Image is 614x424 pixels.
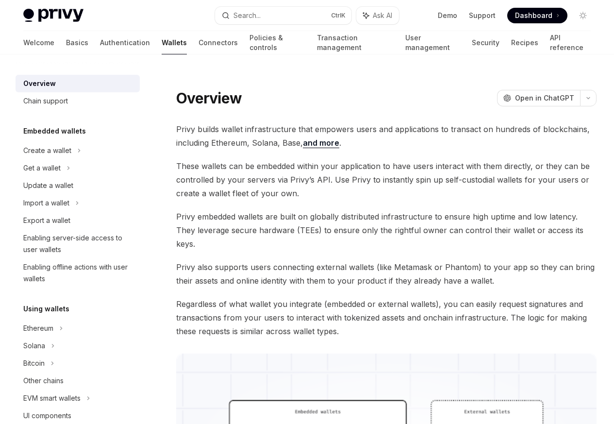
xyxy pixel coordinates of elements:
div: Solana [23,340,45,352]
a: Authentication [100,31,150,54]
button: Ask AI [356,7,399,24]
img: light logo [23,9,83,22]
div: Search... [233,10,261,21]
div: Export a wallet [23,215,70,226]
div: Ethereum [23,322,53,334]
h5: Using wallets [23,303,69,315]
h1: Overview [176,89,242,107]
a: Wallets [162,31,187,54]
a: Enabling server-side access to user wallets [16,229,140,258]
span: Ctrl K [331,12,346,19]
button: Open in ChatGPT [497,90,580,106]
a: Transaction management [317,31,394,54]
a: API reference [550,31,591,54]
a: Chain support [16,92,140,110]
button: Search...CtrlK [215,7,351,24]
a: Basics [66,31,88,54]
div: Create a wallet [23,145,71,156]
span: These wallets can be embedded within your application to have users interact with them directly, ... [176,159,597,200]
div: Chain support [23,95,68,107]
a: and more [303,138,339,148]
span: Privy also supports users connecting external wallets (like Metamask or Phantom) to your app so t... [176,260,597,288]
div: Enabling server-side access to user wallets [23,232,134,255]
div: Other chains [23,375,64,387]
a: Support [469,11,496,20]
a: User management [405,31,460,54]
a: Welcome [23,31,54,54]
div: UI components [23,410,71,422]
span: Privy builds wallet infrastructure that empowers users and applications to transact on hundreds o... [176,122,597,150]
a: Enabling offline actions with user wallets [16,258,140,288]
span: Open in ChatGPT [515,93,574,103]
a: Export a wallet [16,212,140,229]
div: Bitcoin [23,357,45,369]
a: Demo [438,11,457,20]
a: Overview [16,75,140,92]
a: Policies & controls [249,31,305,54]
span: Dashboard [515,11,552,20]
div: Enabling offline actions with user wallets [23,261,134,285]
span: Ask AI [373,11,392,20]
a: Dashboard [507,8,567,23]
span: Regardless of what wallet you integrate (embedded or external wallets), you can easily request si... [176,297,597,338]
a: Security [472,31,499,54]
div: Import a wallet [23,197,69,209]
a: Other chains [16,372,140,390]
div: EVM smart wallets [23,392,81,404]
span: Privy embedded wallets are built on globally distributed infrastructure to ensure high uptime and... [176,210,597,251]
div: Overview [23,78,56,89]
div: Update a wallet [23,180,73,191]
button: Toggle dark mode [575,8,591,23]
a: Connectors [199,31,238,54]
div: Get a wallet [23,162,61,174]
a: Recipes [511,31,538,54]
a: Update a wallet [16,177,140,194]
h5: Embedded wallets [23,125,86,137]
